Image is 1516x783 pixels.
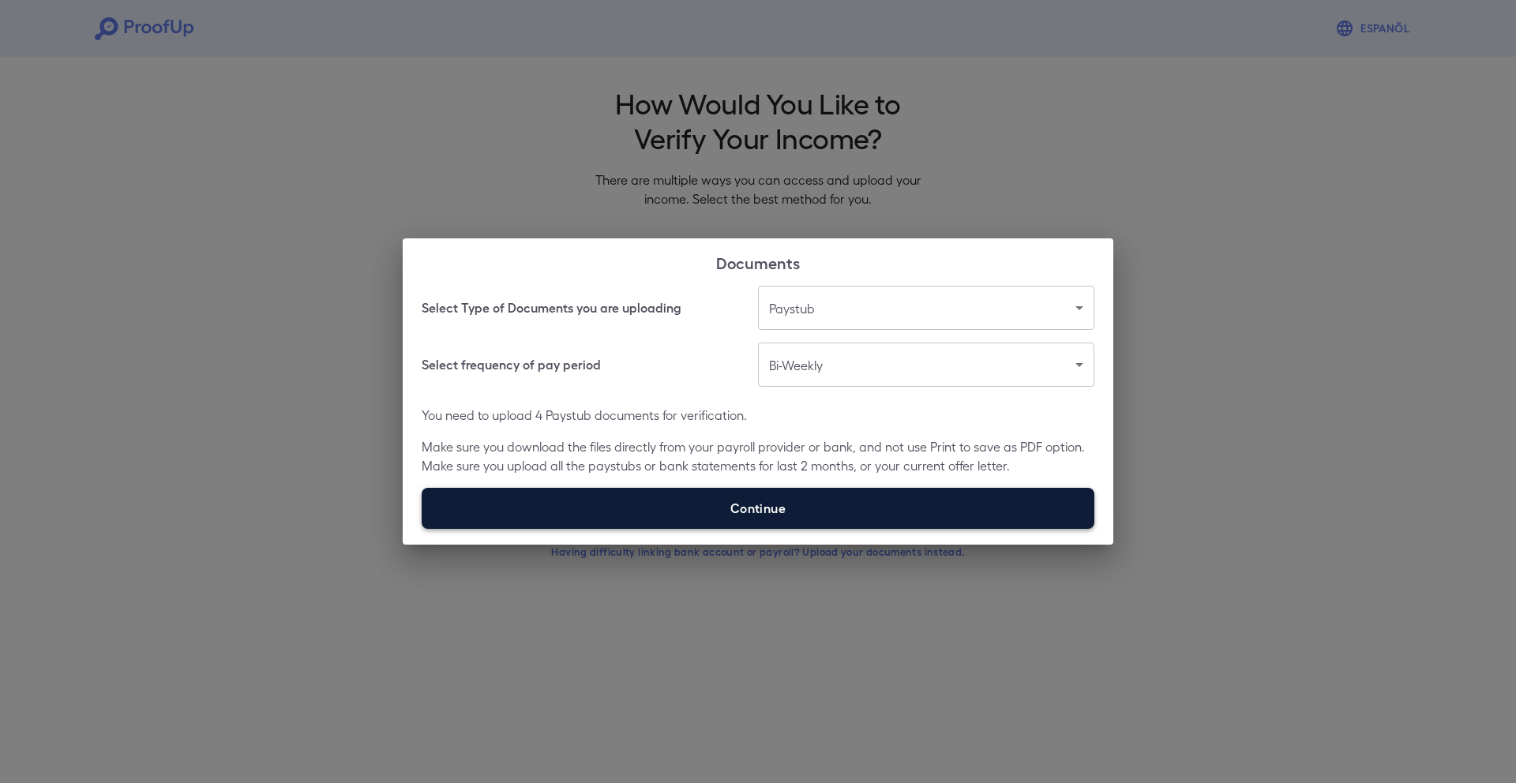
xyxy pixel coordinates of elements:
[422,437,1094,475] p: Make sure you download the files directly from your payroll provider or bank, and not use Print t...
[758,343,1094,387] div: Bi-Weekly
[422,298,681,317] h6: Select Type of Documents you are uploading
[422,355,601,374] h6: Select frequency of pay period
[758,286,1094,330] div: Paystub
[403,238,1113,286] h2: Documents
[422,488,1094,529] label: Continue
[422,406,1094,425] p: You need to upload 4 Paystub documents for verification.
